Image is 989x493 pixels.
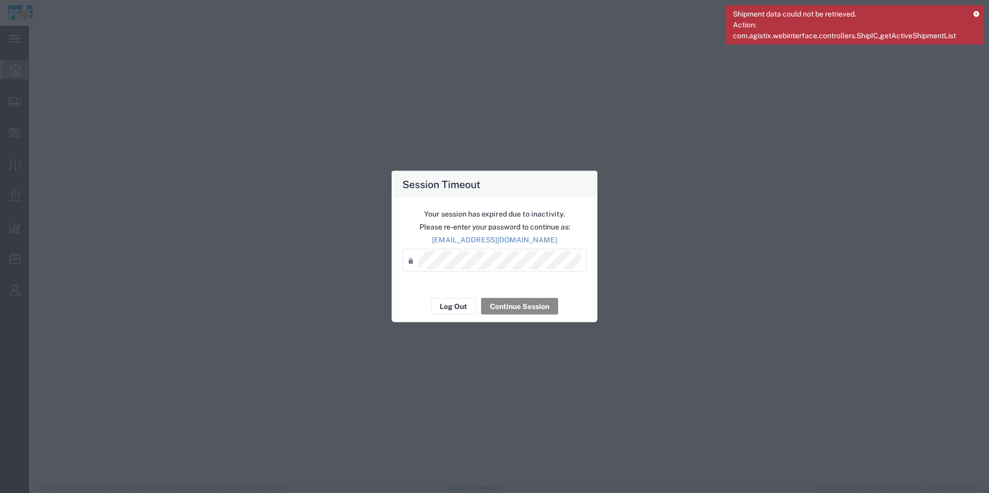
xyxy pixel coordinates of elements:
h4: Session Timeout [402,177,481,192]
p: [EMAIL_ADDRESS][DOMAIN_NAME] [402,235,587,245]
button: Log Out [431,298,476,315]
button: Continue Session [481,298,558,315]
span: Shipment data could not be retrieved. Action: com.agistix.webinterface.controllers.ShipIC,getActi... [733,9,966,41]
p: Your session has expired due to inactivity. [402,209,587,220]
p: Please re-enter your password to continue as: [402,222,587,233]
